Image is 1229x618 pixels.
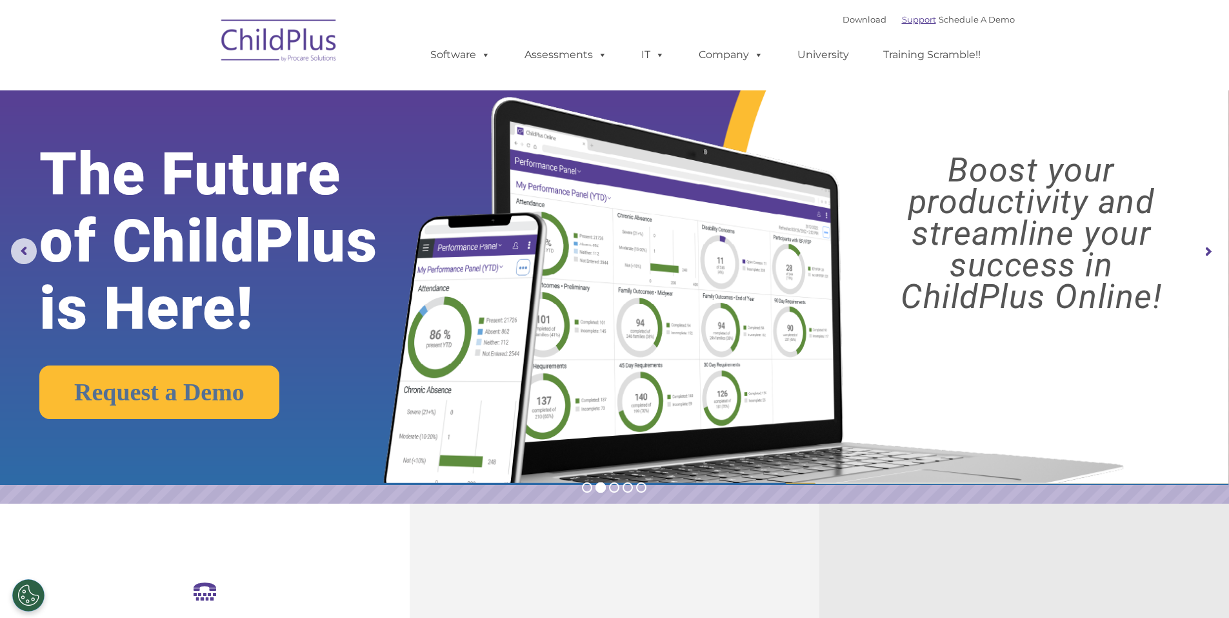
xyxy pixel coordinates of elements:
a: Request a Demo [39,366,279,419]
button: Cookies Settings [12,579,45,612]
font: | [843,14,1015,25]
a: Support [902,14,936,25]
a: Download [843,14,886,25]
span: Last name [179,85,219,95]
a: Schedule A Demo [939,14,1015,25]
rs-layer: The Future of ChildPlus is Here! [39,141,432,342]
a: University [784,42,862,68]
rs-layer: Boost your productivity and streamline your success in ChildPlus Online! [849,154,1214,313]
img: ChildPlus by Procare Solutions [215,10,344,75]
a: Company [686,42,776,68]
a: IT [628,42,677,68]
a: Assessments [512,42,620,68]
span: Phone number [179,138,234,148]
a: Software [417,42,503,68]
a: Training Scramble!! [870,42,994,68]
